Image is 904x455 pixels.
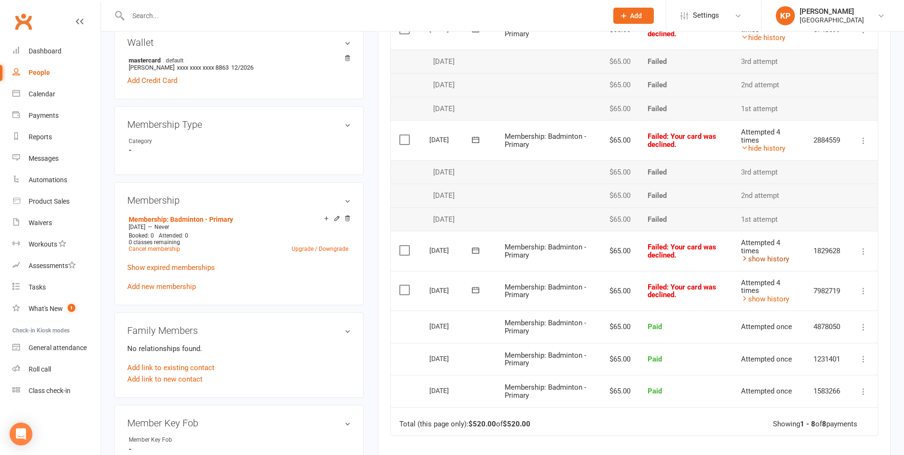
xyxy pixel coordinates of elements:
td: $65.00 [598,207,639,231]
span: Paid [648,322,662,331]
div: [DATE] [429,58,488,66]
span: [DATE] [129,224,145,230]
td: $65.00 [598,343,639,375]
td: 3rd attempt [732,160,805,184]
h3: Membership Type [127,119,351,130]
strong: 1 - 8 [800,420,815,428]
a: Workouts [12,234,101,255]
td: $65.00 [598,160,639,184]
a: Membership: Badminton - Primary [129,216,233,223]
div: General attendance [29,344,87,352]
div: Payments [29,112,59,119]
div: Waivers [29,219,52,227]
a: hide history [741,33,785,42]
a: Add new membership [127,282,196,291]
a: Waivers [12,212,101,234]
div: Tasks [29,283,46,291]
a: People [12,62,101,83]
td: $65.00 [598,97,639,121]
strong: $520.00 [468,420,496,428]
a: Show expired memberships [127,263,215,272]
a: hide history [741,144,785,153]
div: Class check-in [29,387,71,394]
td: Failed [639,73,732,97]
span: : Your card was declined. [648,132,716,149]
a: Add Credit Card [127,75,177,86]
td: $65.00 [598,50,639,73]
a: Assessments [12,255,101,277]
p: No relationships found. [127,343,351,354]
a: Add link to new contact [127,373,203,385]
td: 1st attempt [732,97,805,121]
td: 4878050 [805,310,849,343]
div: Product Sales [29,197,70,205]
div: Calendar [29,90,55,98]
span: default [163,56,186,64]
span: Failed [648,243,716,259]
h3: Member Key Fob [127,418,351,428]
strong: - [129,146,351,155]
span: Attempted 4 times [741,279,780,295]
td: 3rd attempt [732,50,805,73]
span: Booked: 0 [129,232,154,239]
div: [DATE] [429,168,488,176]
div: People [29,69,50,76]
div: Showing of payments [773,420,857,428]
td: $65.00 [598,120,639,160]
div: [DATE] [429,283,473,298]
h3: Wallet [127,37,351,48]
a: Class kiosk mode [12,380,101,402]
div: Category [129,137,207,146]
strong: $520.00 [503,420,530,428]
td: 1231401 [805,343,849,375]
div: [PERSON_NAME] [800,7,864,16]
span: Attempted once [741,387,792,395]
div: Messages [29,155,59,162]
a: Messages [12,148,101,169]
div: [DATE] [429,81,488,89]
div: [GEOGRAPHIC_DATA] [800,16,864,24]
div: [DATE] [429,192,488,200]
div: KP [776,6,795,25]
div: Member Key Fob [129,435,207,445]
td: 1st attempt [732,207,805,231]
td: Failed [639,160,732,184]
td: 1583266 [805,375,849,407]
h3: Family Members [127,325,351,336]
div: Total (this page only): of [399,420,530,428]
span: Failed [648,283,716,300]
h3: Membership [127,195,351,206]
li: [PERSON_NAME] [127,55,351,72]
div: Automations [29,176,67,184]
span: Attempted 4 times [741,238,780,255]
div: What's New [29,305,63,312]
td: Failed [639,184,732,207]
span: Membership: Badminton - Primary [505,383,586,400]
span: Add [630,12,642,20]
a: Dashboard [12,41,101,62]
div: Workouts [29,240,57,248]
div: Roll call [29,365,51,373]
div: — [126,223,351,231]
td: Failed [639,50,732,73]
td: $65.00 [598,231,639,271]
span: 1 [68,304,75,312]
span: Membership: Badminton - Primary [505,283,586,300]
td: $65.00 [598,73,639,97]
span: Membership: Badminton - Primary [505,243,586,259]
strong: mastercard [129,56,346,64]
a: Reports [12,126,101,148]
a: Roll call [12,359,101,380]
span: Attempted 4 times [741,128,780,145]
a: Payments [12,105,101,126]
div: [DATE] [429,216,488,224]
span: Attempted once [741,355,792,363]
span: Membership: Badminton - Primary [505,351,586,368]
div: [DATE] [429,319,473,333]
a: Upgrade / Downgrade [292,246,348,252]
div: [DATE] [429,105,488,113]
span: Paid [648,355,662,363]
button: Add [613,8,654,24]
a: show history [741,255,789,263]
div: [DATE] [429,351,473,366]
